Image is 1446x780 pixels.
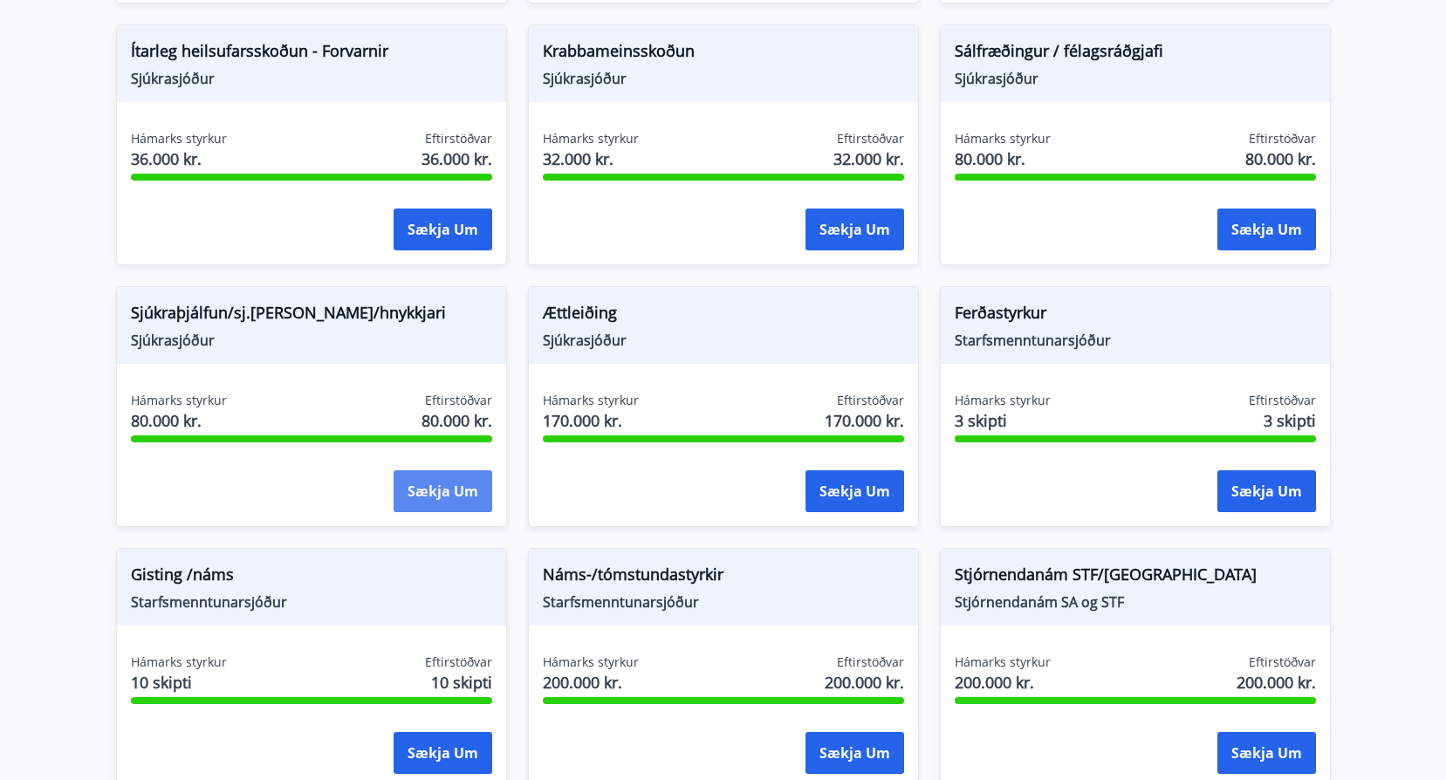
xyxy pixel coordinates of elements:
[955,301,1316,331] span: Ferðastyrkur
[1249,392,1316,409] span: Eftirstöðvar
[394,209,492,250] button: Sækja um
[955,671,1051,694] span: 200.000 kr.
[131,130,227,147] span: Hámarks styrkur
[394,732,492,774] button: Sækja um
[837,392,904,409] span: Eftirstöðvar
[131,409,227,432] span: 80.000 kr.
[131,147,227,170] span: 36.000 kr.
[1237,671,1316,694] span: 200.000 kr.
[431,671,492,694] span: 10 skipti
[425,392,492,409] span: Eftirstöðvar
[955,592,1316,612] span: Stjórnendanám SA og STF
[543,130,639,147] span: Hámarks styrkur
[805,209,904,250] button: Sækja um
[955,653,1051,671] span: Hámarks styrkur
[1217,732,1316,774] button: Sækja um
[1264,409,1316,432] span: 3 skipti
[543,563,904,592] span: Náms-/tómstundastyrkir
[543,653,639,671] span: Hámarks styrkur
[131,671,227,694] span: 10 skipti
[955,130,1051,147] span: Hámarks styrkur
[394,470,492,512] button: Sækja um
[837,130,904,147] span: Eftirstöðvar
[131,653,227,671] span: Hámarks styrkur
[1249,130,1316,147] span: Eftirstöðvar
[955,39,1316,69] span: Sálfræðingur / félagsráðgjafi
[425,130,492,147] span: Eftirstöðvar
[825,409,904,432] span: 170.000 kr.
[543,331,904,350] span: Sjúkrasjóður
[805,470,904,512] button: Sækja um
[543,69,904,88] span: Sjúkrasjóður
[955,69,1316,88] span: Sjúkrasjóður
[425,653,492,671] span: Eftirstöðvar
[833,147,904,170] span: 32.000 kr.
[131,392,227,409] span: Hámarks styrkur
[543,301,904,331] span: Ættleiðing
[955,331,1316,350] span: Starfsmenntunarsjóður
[1245,147,1316,170] span: 80.000 kr.
[955,147,1051,170] span: 80.000 kr.
[955,409,1051,432] span: 3 skipti
[805,732,904,774] button: Sækja um
[131,592,492,612] span: Starfsmenntunarsjóður
[955,563,1316,592] span: Stjórnendanám STF/[GEOGRAPHIC_DATA]
[131,301,492,331] span: Sjúkraþjálfun/sj.[PERSON_NAME]/hnykkjari
[825,671,904,694] span: 200.000 kr.
[837,653,904,671] span: Eftirstöðvar
[543,409,639,432] span: 170.000 kr.
[955,392,1051,409] span: Hámarks styrkur
[131,331,492,350] span: Sjúkrasjóður
[1217,470,1316,512] button: Sækja um
[131,69,492,88] span: Sjúkrasjóður
[1217,209,1316,250] button: Sækja um
[543,671,639,694] span: 200.000 kr.
[421,147,492,170] span: 36.000 kr.
[543,39,904,69] span: Krabbameinsskoðun
[543,392,639,409] span: Hámarks styrkur
[543,147,639,170] span: 32.000 kr.
[421,409,492,432] span: 80.000 kr.
[1249,653,1316,671] span: Eftirstöðvar
[543,592,904,612] span: Starfsmenntunarsjóður
[131,563,492,592] span: Gisting /náms
[131,39,492,69] span: Ítarleg heilsufarsskoðun - Forvarnir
